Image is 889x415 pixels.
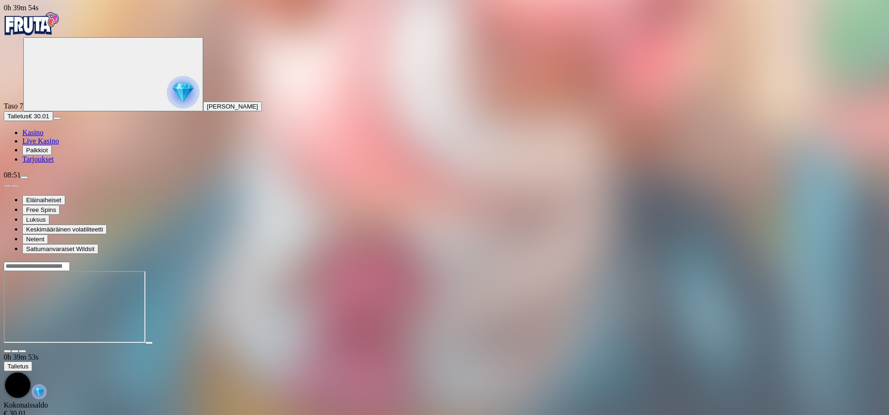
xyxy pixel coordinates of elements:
span: 08:51 [4,171,21,179]
span: Sattumanvaraiset Wildsit [26,245,95,252]
button: Palkkiot [22,145,52,155]
button: [PERSON_NAME] [203,102,262,111]
iframe: Piggy Riches [4,271,145,343]
button: Keskimääräinen volatiliteetti [22,225,107,234]
button: prev slide [4,184,11,187]
button: Talletus [4,361,32,371]
img: Fruta [4,12,60,35]
span: Keskimääräinen volatiliteetti [26,226,103,233]
a: Live Kasino [22,137,59,145]
span: Luksus [26,216,46,223]
span: Talletus [7,363,28,370]
span: Palkkiot [26,147,48,154]
span: Netent [26,236,44,243]
a: Tarjoukset [22,155,54,163]
button: Sattumanvaraiset Wildsit [22,244,98,254]
button: reward progress [23,37,203,111]
span: user session time [4,353,39,361]
span: € 30.01 [28,113,49,120]
input: Search [4,262,70,271]
button: play icon [145,341,153,344]
span: Talletus [7,113,28,120]
nav: Main menu [4,129,885,163]
a: Fruta [4,29,60,37]
button: menu [21,176,28,179]
button: close icon [4,350,11,353]
button: Netent [22,234,48,244]
a: Kasino [22,129,43,136]
button: menu [53,117,61,120]
button: Luksus [22,215,49,225]
button: Talletusplus icon€ 30.01 [4,111,53,121]
span: Eläinaiheiset [26,197,62,204]
button: Eläinaiheiset [22,195,65,205]
button: Free Spins [22,205,60,215]
span: Taso 7 [4,102,23,110]
span: Free Spins [26,206,56,213]
span: [PERSON_NAME] [207,103,258,110]
button: chevron-down icon [11,350,19,353]
button: next slide [11,184,19,187]
nav: Primary [4,12,885,163]
img: reward-icon [32,384,47,399]
div: Game menu [4,353,885,401]
span: user session time [4,4,39,12]
img: reward progress [167,76,199,109]
button: fullscreen icon [19,350,26,353]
